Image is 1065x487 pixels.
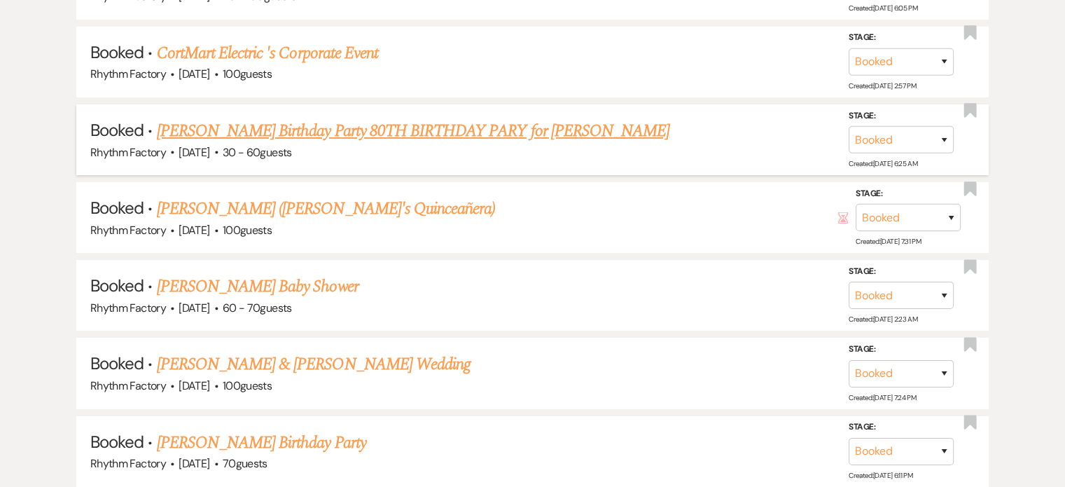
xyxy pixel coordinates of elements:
[157,196,496,221] a: [PERSON_NAME] ([PERSON_NAME]'s Quinceañera)
[157,118,670,144] a: [PERSON_NAME] Birthday Party 80TH BIRTHDAY PARY for [PERSON_NAME]
[223,145,292,160] span: 30 - 60 guests
[849,342,954,357] label: Stage:
[90,378,166,393] span: Rhythm Factory
[179,301,209,315] span: [DATE]
[223,301,292,315] span: 60 - 70 guests
[157,274,359,299] a: [PERSON_NAME] Baby Shower
[90,223,166,238] span: Rhythm Factory
[849,81,916,90] span: Created: [DATE] 2:57 PM
[179,378,209,393] span: [DATE]
[856,186,961,202] label: Stage:
[179,145,209,160] span: [DATE]
[90,301,166,315] span: Rhythm Factory
[849,393,916,402] span: Created: [DATE] 7:24 PM
[179,223,209,238] span: [DATE]
[157,41,378,66] a: CortMart Electric 's Corporate Event
[223,67,272,81] span: 100 guests
[223,223,272,238] span: 100 guests
[157,430,366,455] a: [PERSON_NAME] Birthday Party
[90,119,144,141] span: Booked
[90,197,144,219] span: Booked
[90,41,144,63] span: Booked
[90,67,166,81] span: Rhythm Factory
[849,4,917,13] span: Created: [DATE] 6:05 PM
[223,378,272,393] span: 100 guests
[849,108,954,123] label: Stage:
[90,456,166,471] span: Rhythm Factory
[849,159,917,168] span: Created: [DATE] 6:25 AM
[849,315,917,324] span: Created: [DATE] 2:23 AM
[90,145,166,160] span: Rhythm Factory
[179,456,209,471] span: [DATE]
[223,456,267,471] span: 70 guests
[90,275,144,296] span: Booked
[849,420,954,435] label: Stage:
[849,30,954,46] label: Stage:
[90,431,144,453] span: Booked
[179,67,209,81] span: [DATE]
[90,352,144,374] span: Booked
[849,471,912,480] span: Created: [DATE] 6:11 PM
[849,264,954,280] label: Stage:
[157,352,471,377] a: [PERSON_NAME] & [PERSON_NAME] Wedding
[856,237,921,246] span: Created: [DATE] 7:31 PM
